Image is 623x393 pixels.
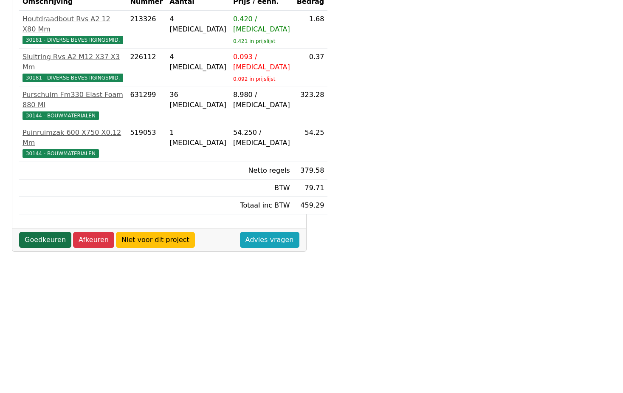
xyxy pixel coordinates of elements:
[127,124,166,162] td: 519053
[293,162,328,179] td: 379.58
[127,48,166,86] td: 226112
[293,86,328,124] td: 323.28
[169,14,226,34] div: 4 [MEDICAL_DATA]
[19,232,71,248] a: Goedkeuren
[293,11,328,48] td: 1.68
[230,197,293,214] td: Totaal inc BTW
[293,48,328,86] td: 0.37
[23,128,123,158] a: Puinruimzak 600 X750 X0.12 Mm30144 - BOUWMATERIALEN
[293,124,328,162] td: 54.25
[23,149,99,158] span: 30144 - BOUWMATERIALEN
[73,232,114,248] a: Afkeuren
[23,52,123,83] a: Sluitring Rvs A2 M12 X37 X3 Mm30181 - DIVERSE BEVESTIGINGSMID.
[23,52,123,72] div: Sluitring Rvs A2 M12 X37 X3 Mm
[169,52,226,72] div: 4 [MEDICAL_DATA]
[127,86,166,124] td: 631299
[233,14,290,34] div: 0.420 / [MEDICAL_DATA]
[293,179,328,197] td: 79.71
[169,128,226,148] div: 1 [MEDICAL_DATA]
[169,90,226,110] div: 36 [MEDICAL_DATA]
[233,90,290,110] div: 8.980 / [MEDICAL_DATA]
[293,197,328,214] td: 459.29
[23,90,123,120] a: Purschuim Fm330 Elast Foam 880 Ml30144 - BOUWMATERIALEN
[23,14,123,34] div: Houtdraadbout Rvs A2 12 X80 Mm
[233,76,275,82] sub: 0.092 in prijslijst
[23,74,123,82] span: 30181 - DIVERSE BEVESTIGINGSMID.
[233,128,290,148] div: 54.250 / [MEDICAL_DATA]
[233,38,275,44] sub: 0.421 in prijslijst
[230,162,293,179] td: Netto regels
[23,90,123,110] div: Purschuim Fm330 Elast Foam 880 Ml
[23,111,99,120] span: 30144 - BOUWMATERIALEN
[233,52,290,72] div: 0.093 / [MEDICAL_DATA]
[23,36,123,44] span: 30181 - DIVERSE BEVESTIGINGSMID.
[116,232,195,248] a: Niet voor dit project
[230,179,293,197] td: BTW
[23,128,123,148] div: Puinruimzak 600 X750 X0.12 Mm
[127,11,166,48] td: 213326
[23,14,123,45] a: Houtdraadbout Rvs A2 12 X80 Mm30181 - DIVERSE BEVESTIGINGSMID.
[240,232,299,248] a: Advies vragen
